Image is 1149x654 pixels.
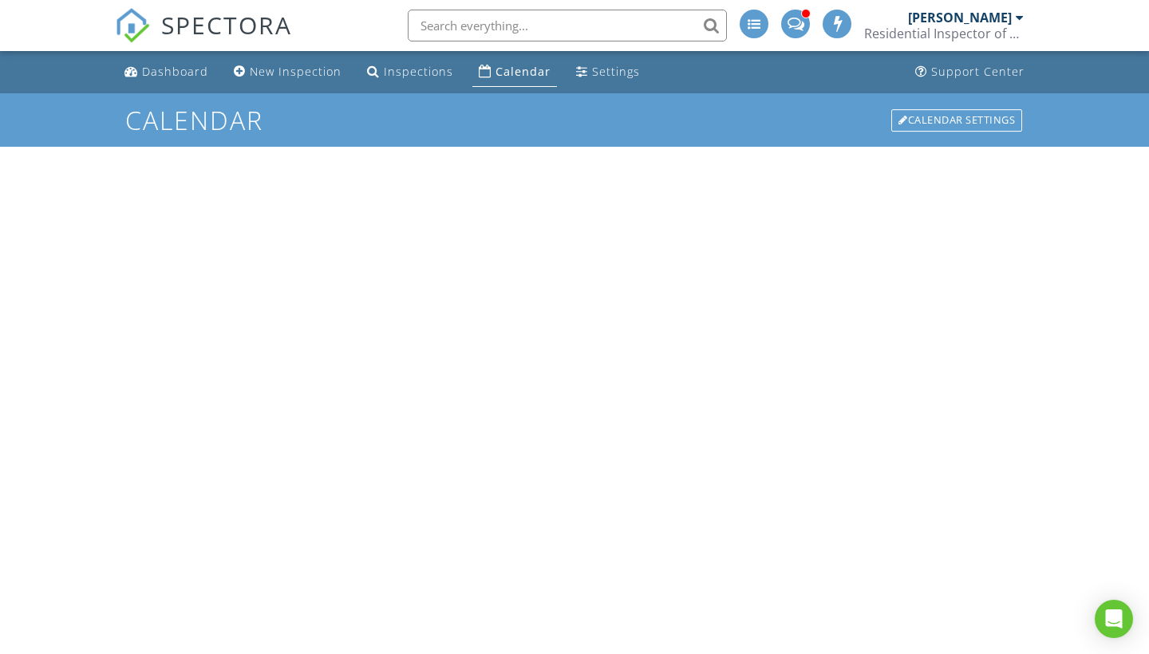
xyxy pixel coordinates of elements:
[864,26,1024,41] div: Residential Inspector of America
[1095,600,1133,638] div: Open Intercom Messenger
[931,64,1025,79] div: Support Center
[909,57,1031,87] a: Support Center
[118,57,215,87] a: Dashboard
[115,8,150,43] img: The Best Home Inspection Software - Spectora
[125,106,1024,134] h1: Calendar
[408,10,727,41] input: Search everything...
[592,64,640,79] div: Settings
[361,57,460,87] a: Inspections
[570,57,646,87] a: Settings
[142,64,208,79] div: Dashboard
[908,10,1012,26] div: [PERSON_NAME]
[161,8,292,41] span: SPECTORA
[250,64,342,79] div: New Inspection
[227,57,348,87] a: New Inspection
[890,108,1024,133] a: Calendar Settings
[384,64,453,79] div: Inspections
[472,57,557,87] a: Calendar
[496,64,551,79] div: Calendar
[891,109,1022,132] div: Calendar Settings
[115,22,292,55] a: SPECTORA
